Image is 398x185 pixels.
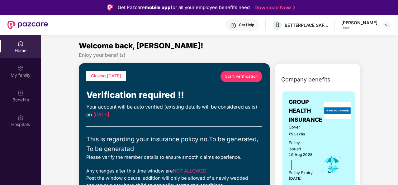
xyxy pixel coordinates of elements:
div: Your account will be auto verified (existing details will be considered as is) on . [86,103,262,119]
img: Logo [107,4,113,11]
img: svg+xml;base64,PHN2ZyBpZD0iSG9zcGl0YWxzIiB4bWxucz0iaHR0cDovL3d3dy53My5vcmcvMjAwMC9zdmciIHdpZHRoPS... [17,114,24,121]
span: 19 Aug 2025 [289,153,313,157]
img: svg+xml;base64,PHN2ZyBpZD0iSGVscC0zMngzMiIgeG1sbnM9Imh0dHA6Ly93d3cudzMub3JnLzIwMDAvc3ZnIiB3aWR0aD... [230,22,236,29]
span: GROUP HEALTH INSURANCE [289,98,322,124]
div: Policy Expiry [289,170,313,176]
div: Get Pazcare for all your employee benefits need [118,4,250,11]
span: [DATE] [93,112,109,118]
img: New Pazcare Logo [7,21,48,29]
div: [PERSON_NAME] [341,20,377,26]
img: insurerLogo [324,102,351,119]
div: Please verify the member details to ensure smooth claims experience. [86,154,262,161]
span: NOT ALLOWED [173,168,206,174]
span: B [275,21,279,29]
div: This is regarding your insurance policy no. To be generated, To be generated [86,134,262,154]
div: Verification required !! [86,88,262,102]
div: Enjoy your benefits! [79,52,360,58]
img: svg+xml;base64,PHN2ZyBpZD0iQmVuZWZpdHMiIHhtbG5zPSJodHRwOi8vd3d3LnczLm9yZy8yMDAwL3N2ZyIgd2lkdGg9Ij... [17,90,24,96]
img: icon [321,154,342,175]
img: Stroke [293,4,295,11]
a: Download Now [254,4,293,11]
a: Start verification [220,71,262,82]
img: svg+xml;base64,PHN2ZyBpZD0iRHJvcGRvd24tMzJ4MzIiIHhtbG5zPSJodHRwOi8vd3d3LnczLm9yZy8yMDAwL3N2ZyIgd2... [384,22,389,27]
span: Welcome back, [PERSON_NAME]! [79,41,203,50]
img: svg+xml;base64,PHN2ZyBpZD0iSG9tZSIgeG1sbnM9Imh0dHA6Ly93d3cudzMub3JnLzIwMDAvc3ZnIiB3aWR0aD0iMjAiIG... [17,41,24,47]
span: Closing [DATE] [91,73,121,78]
img: svg+xml;base64,PHN2ZyB3aWR0aD0iMjAiIGhlaWdodD0iMjAiIHZpZXdCb3g9IjAgMCAyMCAyMCIgZmlsbD0ibm9uZSIgeG... [17,65,24,71]
div: BETTERPLACE SAFETY SOLUTIONS PRIVATE LIMITED [285,22,328,28]
strong: mobile app [145,4,171,10]
span: Company benefits [281,75,330,84]
div: Get Help [239,22,254,27]
span: ₹5 Lakhs [289,131,313,137]
div: User [341,26,377,31]
span: Cover [289,124,313,130]
div: Policy issued [289,140,313,152]
span: Start verification [225,73,258,79]
span: [DATE] [289,176,302,181]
